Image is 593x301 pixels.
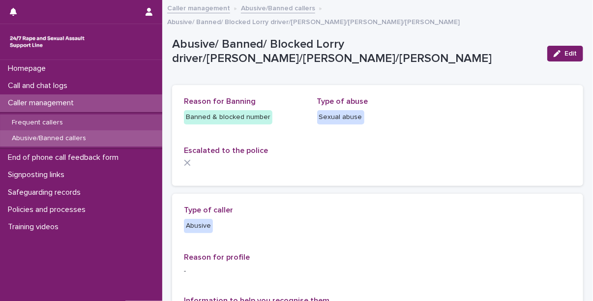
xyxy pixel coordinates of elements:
a: Abusive/Banned callers [241,2,315,13]
button: Edit [547,46,583,61]
p: Call and chat logs [4,81,75,90]
span: Escalated to the police [184,147,268,154]
div: Banned & blocked number [184,110,272,124]
span: Reason for profile [184,253,250,261]
p: Signposting links [4,170,72,180]
img: rhQMoQhaT3yELyF149Cw [8,32,87,52]
p: Abusive/ Banned/ Blocked Lorry driver/[PERSON_NAME]/[PERSON_NAME]/[PERSON_NAME] [167,16,460,27]
p: Abusive/Banned callers [4,134,94,143]
div: Sexual abuse [317,110,364,124]
a: Caller management [167,2,230,13]
span: Type of abuse [317,97,368,105]
p: End of phone call feedback form [4,153,126,162]
p: Abusive/ Banned/ Blocked Lorry driver/[PERSON_NAME]/[PERSON_NAME]/[PERSON_NAME] [172,37,539,66]
p: Caller management [4,98,82,108]
span: Type of caller [184,206,233,214]
p: Homepage [4,64,54,73]
span: Edit [564,50,577,57]
p: Safeguarding records [4,188,89,197]
p: - [184,266,571,276]
span: Reason for Banning [184,97,256,105]
p: Frequent callers [4,119,71,127]
p: Policies and processes [4,205,93,214]
div: Abusive [184,219,213,233]
p: Training videos [4,222,66,232]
